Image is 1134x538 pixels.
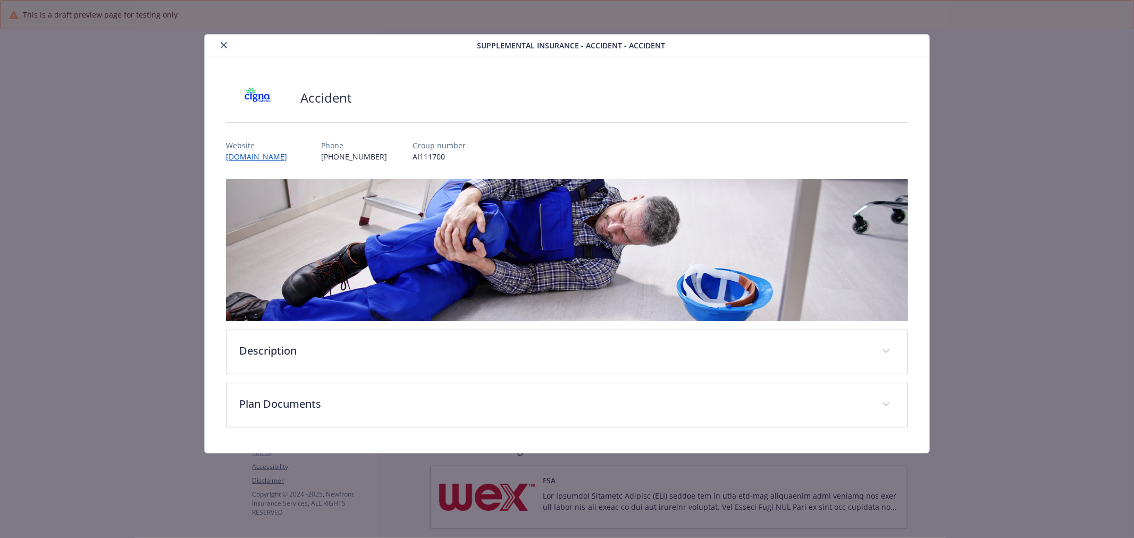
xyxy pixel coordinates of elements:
p: Group number [413,140,466,151]
button: close [217,39,230,52]
a: [DOMAIN_NAME] [226,152,296,162]
div: details for plan Supplemental Insurance - Accident - Accident [113,34,1020,453]
div: Description [226,330,908,374]
img: banner [226,179,908,321]
p: Plan Documents [239,396,869,412]
p: Description [239,343,869,359]
img: CIGNA [226,82,290,114]
p: Website [226,140,296,151]
p: [PHONE_NUMBER] [321,151,387,162]
span: Supplemental Insurance - Accident - Accident [477,40,666,51]
p: Phone [321,140,387,151]
p: AI111700 [413,151,466,162]
div: Plan Documents [226,383,908,427]
h2: Accident [300,89,352,107]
